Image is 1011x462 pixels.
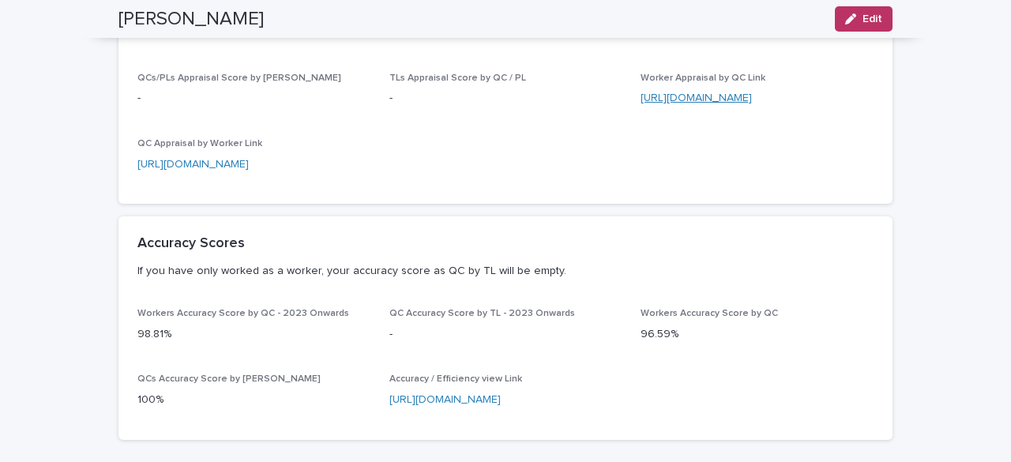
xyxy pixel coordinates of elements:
[137,159,249,170] a: [URL][DOMAIN_NAME]
[137,374,321,384] span: QCs Accuracy Score by [PERSON_NAME]
[389,374,522,384] span: Accuracy / Efficiency view Link
[137,309,349,318] span: Workers Accuracy Score by QC - 2023 Onwards
[641,73,765,83] span: Worker Appraisal by QC Link
[137,326,370,343] p: 98.81%
[389,309,575,318] span: QC Accuracy Score by TL - 2023 Onwards
[137,235,245,253] h2: Accuracy Scores
[641,326,874,343] p: 96.59%
[137,264,867,278] p: If you have only worked as a worker, your accuracy score as QC by TL will be empty.
[137,73,341,83] span: QCs/PLs Appraisal Score by [PERSON_NAME]
[389,73,526,83] span: TLs Appraisal Score by QC / PL
[137,392,370,408] p: 100%
[389,326,622,343] p: -
[137,139,262,148] span: QC Appraisal by Worker Link
[137,90,370,107] p: -
[118,8,264,31] h2: [PERSON_NAME]
[863,13,882,24] span: Edit
[641,309,778,318] span: Workers Accuracy Score by QC
[389,394,501,405] a: [URL][DOMAIN_NAME]
[641,92,752,103] a: [URL][DOMAIN_NAME]
[389,90,622,107] p: -
[835,6,893,32] button: Edit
